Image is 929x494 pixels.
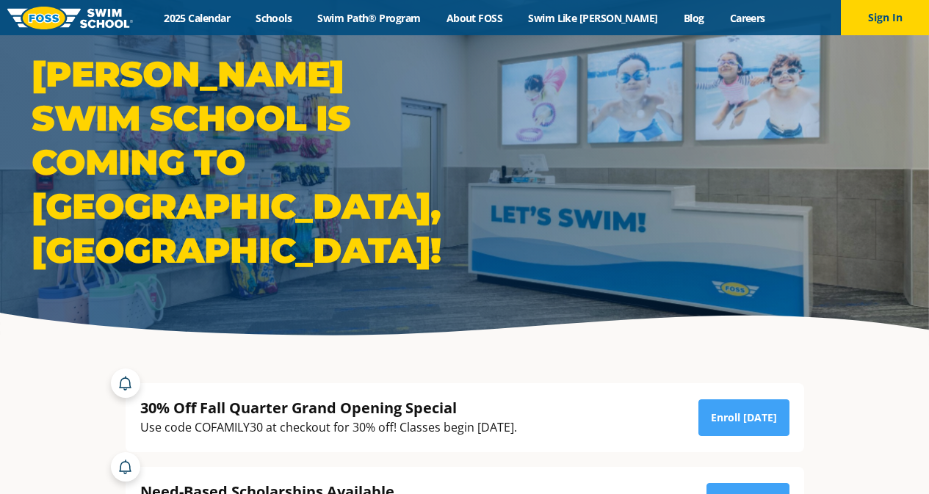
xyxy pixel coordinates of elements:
a: Careers [717,11,778,25]
a: Enroll [DATE] [698,399,789,436]
a: 2025 Calendar [151,11,243,25]
a: Blog [670,11,717,25]
a: Swim Path® Program [305,11,433,25]
a: Schools [243,11,305,25]
a: Swim Like [PERSON_NAME] [516,11,671,25]
a: About FOSS [433,11,516,25]
h1: [PERSON_NAME] Swim School is coming to [GEOGRAPHIC_DATA], [GEOGRAPHIC_DATA]! [32,52,458,272]
img: FOSS Swim School Logo [7,7,133,29]
div: Use code COFAMILY30 at checkout for 30% off! Classes begin [DATE]. [140,418,517,437]
div: 30% Off Fall Quarter Grand Opening Special [140,398,517,418]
